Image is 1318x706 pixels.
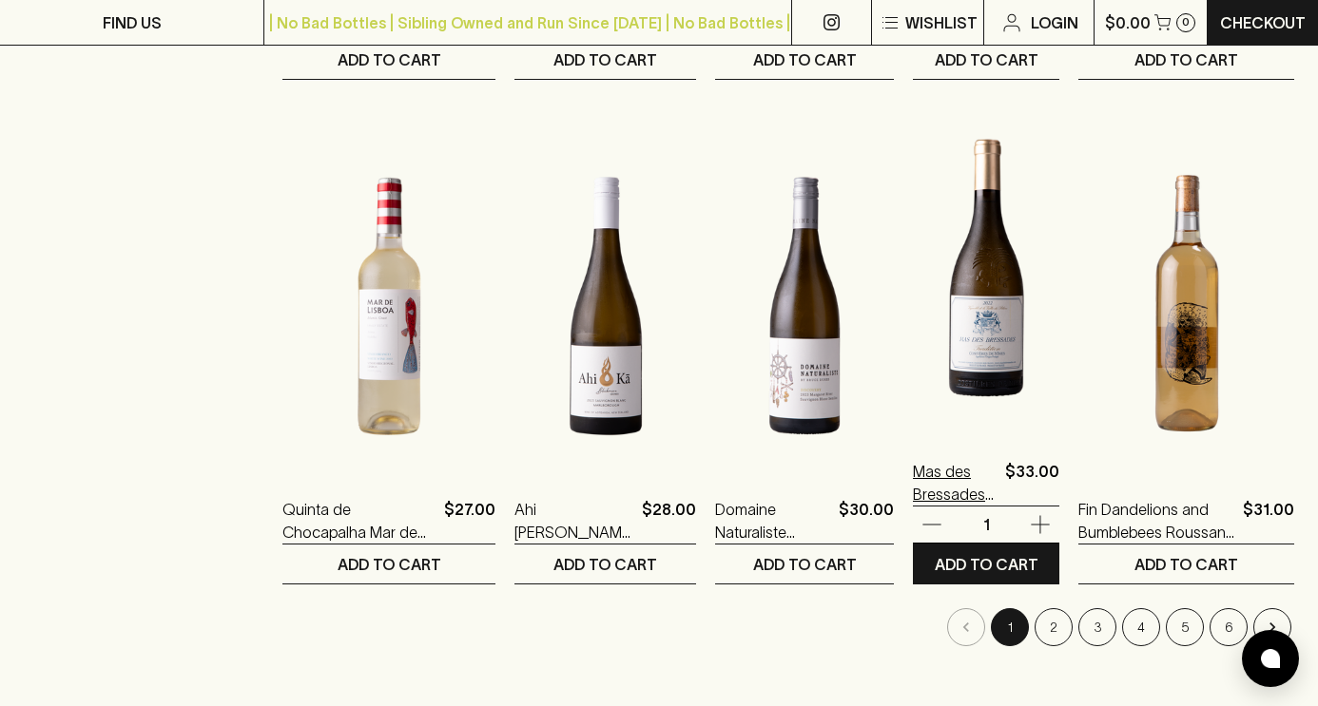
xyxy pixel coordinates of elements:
[715,137,894,469] img: Domaine Naturaliste Discovery Sauvignon Blanc Semillon 2023
[1253,608,1291,646] button: Go to next page
[1078,137,1294,469] img: Fin Dandelions and Bumblebees Roussane Sauvignon Blanc 2023
[1031,11,1078,34] p: Login
[514,137,696,469] img: Ahi Ka Blackmore Vineyard Sauvignon Blanc 2023
[963,514,1009,535] p: 1
[753,48,857,71] p: ADD TO CART
[1105,11,1151,34] p: $0.00
[282,608,1294,646] nav: pagination navigation
[935,553,1038,576] p: ADD TO CART
[1078,608,1116,646] button: Go to page 3
[282,137,495,469] img: Quinta de Chocapalha Mar de Lisboa Arinto Verdelho 2023
[905,11,978,34] p: Wishlist
[282,498,436,544] a: Quinta de Chocapalha Mar de [GEOGRAPHIC_DATA] Arinto Verdelho 2023
[991,608,1029,646] button: page 1
[103,11,162,34] p: FIND US
[338,553,441,576] p: ADD TO CART
[553,553,657,576] p: ADD TO CART
[338,48,441,71] p: ADD TO CART
[553,48,657,71] p: ADD TO CART
[514,498,634,544] a: Ahi [PERSON_NAME] Vineyard Sauvignon Blanc 2023
[1210,608,1248,646] button: Go to page 6
[1134,48,1238,71] p: ADD TO CART
[839,498,894,544] p: $30.00
[913,460,998,506] a: Mas des Bressades Grenache Blanc 2022
[642,498,696,544] p: $28.00
[514,544,696,583] button: ADD TO CART
[1035,608,1073,646] button: Go to page 2
[935,48,1038,71] p: ADD TO CART
[1078,544,1294,583] button: ADD TO CART
[1166,608,1204,646] button: Go to page 5
[444,498,495,544] p: $27.00
[1220,11,1306,34] p: Checkout
[715,544,894,583] button: ADD TO CART
[913,40,1059,79] button: ADD TO CART
[1122,608,1160,646] button: Go to page 4
[913,544,1059,583] button: ADD TO CART
[715,40,894,79] button: ADD TO CART
[1005,460,1059,506] p: $33.00
[1182,17,1190,28] p: 0
[1078,498,1235,544] a: Fin Dandelions and Bumblebees Roussane Sauvignon Blanc 2023
[282,544,495,583] button: ADD TO CART
[514,40,696,79] button: ADD TO CART
[282,40,495,79] button: ADD TO CART
[913,99,1059,431] img: Mas des Bressades Grenache Blanc 2022
[715,498,831,544] a: Domaine Naturaliste Discovery Sauvignon Blanc Semillon 2023
[1078,40,1294,79] button: ADD TO CART
[1261,649,1280,668] img: bubble-icon
[1134,553,1238,576] p: ADD TO CART
[753,553,857,576] p: ADD TO CART
[1243,498,1294,544] p: $31.00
